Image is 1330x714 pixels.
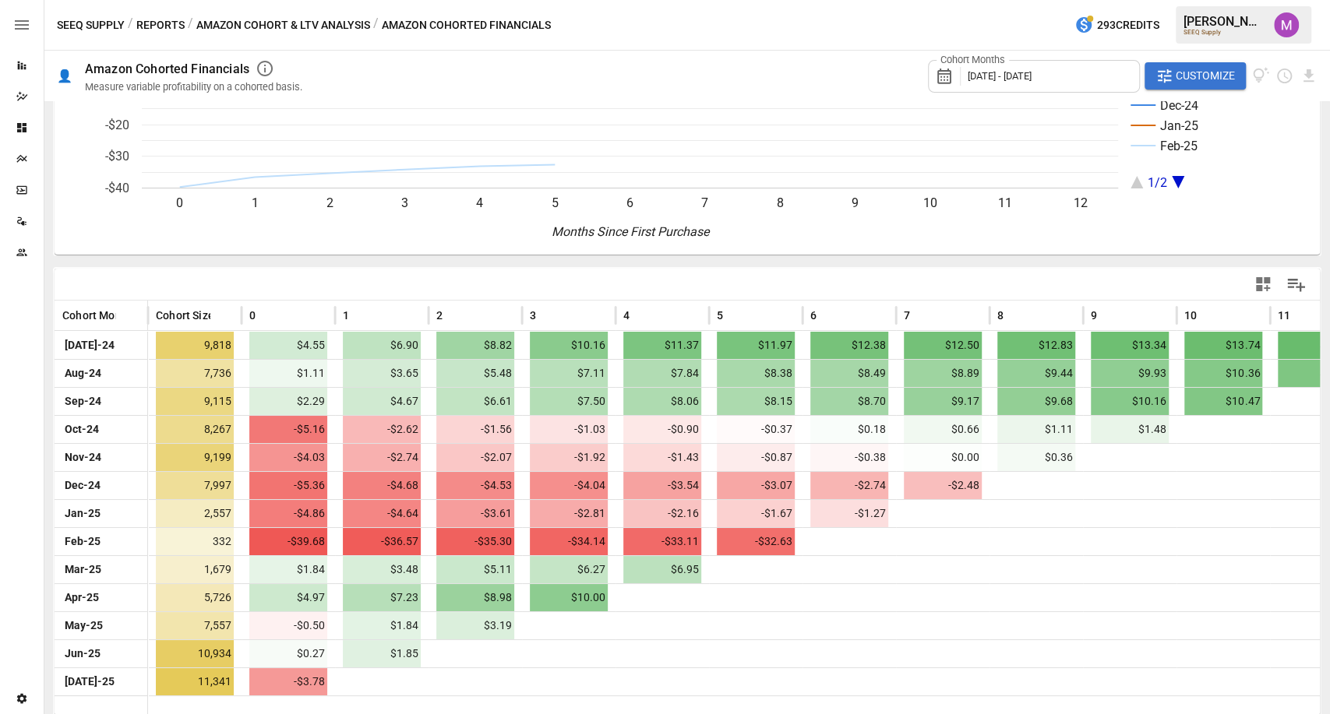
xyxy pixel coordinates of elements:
span: [DATE] - [DATE] [968,70,1032,82]
span: $8.15 [717,388,795,415]
span: $0.27 [249,640,327,667]
span: -$4.03 [249,444,327,471]
span: $9.44 [997,360,1075,387]
span: 5,726 [156,584,234,611]
span: -$5.16 [249,416,327,443]
button: SEEQ Supply [57,16,125,35]
span: $7.11 [530,360,608,387]
span: $9.68 [997,388,1075,415]
button: Sort [818,304,840,326]
span: $11.97 [717,332,795,359]
span: -$4.64 [343,500,421,527]
span: $5.11 [436,556,514,583]
span: May-25 [62,612,105,639]
span: $8.89 [904,360,982,387]
button: Sort [1292,304,1314,326]
text: 6 [626,195,633,210]
span: 8 [997,308,1004,323]
button: Sort [257,304,279,326]
span: [DATE]-24 [62,332,117,359]
span: -$0.50 [249,612,327,639]
button: Schedule report [1275,67,1293,85]
span: $1.85 [343,640,421,667]
span: $8.49 [810,360,888,387]
div: / [188,16,193,35]
span: $8.38 [717,360,795,387]
span: -$2.62 [343,416,421,443]
span: 11,341 [156,668,234,695]
span: 5 [717,308,723,323]
span: -$33.11 [623,528,701,555]
span: 3 [530,308,536,323]
span: Feb-25 [62,528,103,555]
span: $10.36 [1184,360,1262,387]
span: $6.61 [436,388,514,415]
span: $10.47 [1184,388,1262,415]
span: $1.48 [1091,416,1169,443]
span: $13.34 [1091,332,1169,359]
span: $3.19 [436,612,514,639]
span: $4.67 [343,388,421,415]
span: $0.00 [904,444,982,471]
span: $12.50 [904,332,982,359]
span: 9 [1091,308,1097,323]
text: 7 [701,195,708,210]
span: -$0.38 [810,444,888,471]
span: $6.90 [343,332,421,359]
span: 1,679 [156,556,234,583]
span: 7,557 [156,612,234,639]
span: Cohort Month [62,308,132,323]
span: 11 [1278,308,1290,323]
span: [DATE]-25 [62,668,117,695]
text: 1/2 [1148,175,1167,190]
text: -$30 [105,149,129,164]
text: 1 [251,195,258,210]
div: / [373,16,379,35]
button: Sort [1099,304,1120,326]
span: -$39.68 [249,528,327,555]
span: -$0.90 [623,416,701,443]
span: $8.98 [436,584,514,611]
span: -$2.74 [810,472,888,499]
span: -$1.43 [623,444,701,471]
text: 4 [476,195,483,210]
img: Umer Muhammed [1274,12,1299,37]
span: $8.70 [810,388,888,415]
span: $10.16 [530,332,608,359]
span: 10 [1184,308,1197,323]
div: / [128,16,133,35]
button: Amazon Cohort & LTV Analysis [196,16,370,35]
span: $12.38 [810,332,888,359]
span: 0 [249,308,256,323]
button: Manage Columns [1279,267,1314,302]
div: Amazon Cohorted Financials [85,62,249,76]
span: 7 [904,308,910,323]
span: -$1.67 [717,500,795,527]
button: Sort [351,304,372,326]
text: -$20 [105,118,129,132]
text: 2 [326,195,333,210]
span: $8.82 [436,332,514,359]
span: $10.00 [530,584,608,611]
span: $0.66 [904,416,982,443]
text: 3 [401,195,408,210]
button: Sort [444,304,466,326]
span: -$0.87 [717,444,795,471]
span: $0.36 [997,444,1075,471]
text: 10 [923,195,937,210]
span: -$4.68 [343,472,421,499]
span: $5.48 [436,360,514,387]
span: -$1.56 [436,416,514,443]
span: $1.11 [249,360,327,387]
span: -$3.07 [717,472,795,499]
span: $1.84 [249,556,327,583]
button: Umer Muhammed [1265,3,1308,47]
span: Jun-25 [62,640,103,667]
text: 9 [852,195,859,210]
span: $0.18 [810,416,888,443]
button: Download report [1300,67,1318,85]
span: 10,934 [156,640,234,667]
span: 4 [623,308,630,323]
span: Dec-24 [62,472,103,499]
